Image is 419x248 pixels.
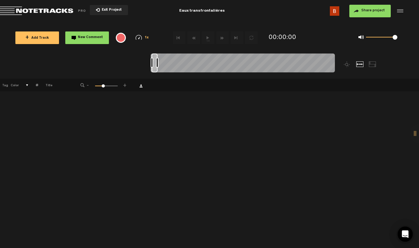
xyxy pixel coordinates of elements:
button: Loop [245,31,258,44]
div: 1x [129,35,155,40]
button: Go to beginning [173,31,185,44]
th: Color [9,79,19,91]
button: New Comment [65,31,109,44]
div: 00:00:00 [269,33,296,42]
div: Open Intercom Messenger [398,227,413,242]
a: Download comments [139,84,142,87]
img: ACg8ocI4VvrxwKjiCJLrmHPT4aOUnZ60Dahjxn_rAXPgnC0s0O4TQg=s96-c [330,6,339,16]
button: Exit Project [90,5,128,15]
button: 1x [202,31,214,44]
button: Share project [349,5,391,17]
button: Rewind [187,31,200,44]
span: - [85,82,90,86]
span: Exit Project [100,8,122,12]
button: Fast Forward [216,31,229,44]
span: 1x [145,36,149,40]
span: + [25,35,29,40]
div: {{ tooltip_message }} [116,33,126,43]
button: +Add Track [15,31,59,44]
span: New Comment [78,36,103,39]
span: Share project [361,9,385,13]
span: + [122,82,127,86]
img: speedometer.svg [136,35,142,40]
button: Go to end [231,31,243,44]
span: Add Track [25,37,49,40]
th: Title [38,79,72,91]
th: # [29,79,38,91]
